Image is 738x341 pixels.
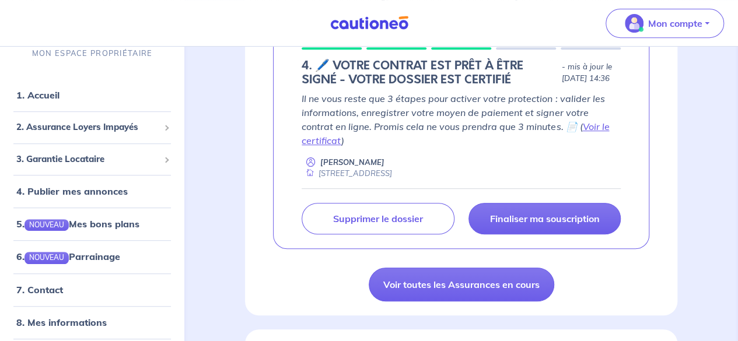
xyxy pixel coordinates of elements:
p: Il ne vous reste que 3 étapes pour activer votre protection : valider les informations, enregistr... [302,92,621,147]
p: - mis à jour le [DATE] 14:36 [562,61,621,85]
button: illu_account_valid_menu.svgMon compte [606,9,724,38]
span: 2. Assurance Loyers Impayés [16,121,159,135]
a: Finaliser ma souscription [468,203,621,234]
p: Finaliser ma souscription [489,213,599,224]
a: 1. Accueil [16,90,60,101]
img: Cautioneo [326,16,413,30]
div: 4. Publier mes annonces [5,180,180,203]
div: 2. Assurance Loyers Impayés [5,117,180,139]
a: 4. Publier mes annonces [16,186,128,198]
a: Supprimer le dossier [302,203,454,234]
div: [STREET_ADDRESS] [302,168,392,179]
h5: 4. 🖊️ VOTRE CONTRAT EST PRÊT À ÊTRE SIGNÉ - VOTRE DOSSIER EST CERTIFIÉ [302,59,557,87]
div: 6.NOUVEAUParrainage [5,245,180,269]
p: Mon compte [648,16,702,30]
a: 8. Mes informations [16,317,107,328]
div: 8. Mes informations [5,311,180,334]
a: Voir toutes les Assurances en cours [369,268,554,301]
div: 1. Accueil [5,84,180,107]
p: MON ESPACE PROPRIÉTAIRE [32,48,152,59]
div: 5.NOUVEAUMes bons plans [5,213,180,236]
span: 3. Garantie Locataire [16,153,159,166]
a: 6.NOUVEAUParrainage [16,251,120,263]
a: Voir le certificat [302,121,609,146]
div: 7. Contact [5,278,180,301]
p: [PERSON_NAME] [320,157,384,168]
a: 7. Contact [16,284,63,296]
div: state: CONTRACT-INFO-IN-PROGRESS, Context: NEW,CHOOSE-CERTIFICATE,ALONE,LESSOR-DOCUMENTS [302,59,621,87]
p: Supprimer le dossier [333,213,423,224]
img: illu_account_valid_menu.svg [625,14,643,33]
a: 5.NOUVEAUMes bons plans [16,219,139,230]
div: 3. Garantie Locataire [5,148,180,171]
